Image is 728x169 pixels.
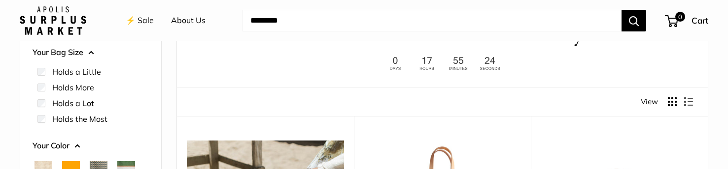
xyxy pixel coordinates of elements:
[33,139,149,153] button: Your Color
[52,97,94,109] label: Holds a Lot
[666,13,708,28] a: 0 Cart
[171,13,206,28] a: About Us
[52,82,94,93] label: Holds More
[684,97,693,106] button: Display products as list
[381,54,504,73] img: 12 hours only. Ends at 8pm
[33,45,149,60] button: Your Bag Size
[675,12,685,22] span: 0
[20,6,86,35] img: Apolis: Surplus Market
[243,10,622,31] input: Search...
[52,66,101,78] label: Holds a Little
[641,95,658,109] span: View
[668,97,677,106] button: Display products as grid
[692,15,708,26] span: Cart
[52,113,107,125] label: Holds the Most
[126,13,154,28] a: ⚡️ Sale
[622,10,646,31] button: Search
